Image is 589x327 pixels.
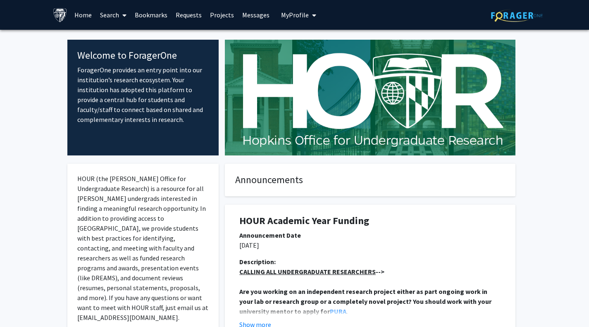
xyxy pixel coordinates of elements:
span: My Profile [281,11,309,19]
a: Requests [172,0,206,29]
p: [DATE] [239,240,501,250]
a: Search [96,0,131,29]
strong: Are you working on an independent research project either as part ongoing work in your lab or res... [239,287,493,315]
a: Bookmarks [131,0,172,29]
h1: HOUR Academic Year Funding [239,215,501,227]
p: ForagerOne provides an entry point into our institution’s research ecosystem. Your institution ha... [77,65,209,124]
u: CALLING ALL UNDERGRADUATE RESEARCHERS [239,267,376,276]
p: HOUR (the [PERSON_NAME] Office for Undergraduate Research) is a resource for all [PERSON_NAME] un... [77,174,209,322]
a: Home [70,0,96,29]
div: Description: [239,257,501,267]
a: PURA [330,307,346,315]
strong: --> [239,267,384,276]
a: Projects [206,0,238,29]
h4: Announcements [235,174,505,186]
img: ForagerOne Logo [491,9,543,22]
img: Johns Hopkins University Logo [53,8,67,22]
img: Cover Image [225,40,515,155]
p: . [239,286,501,316]
a: Messages [238,0,274,29]
h4: Welcome to ForagerOne [77,50,209,62]
div: Announcement Date [239,230,501,240]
